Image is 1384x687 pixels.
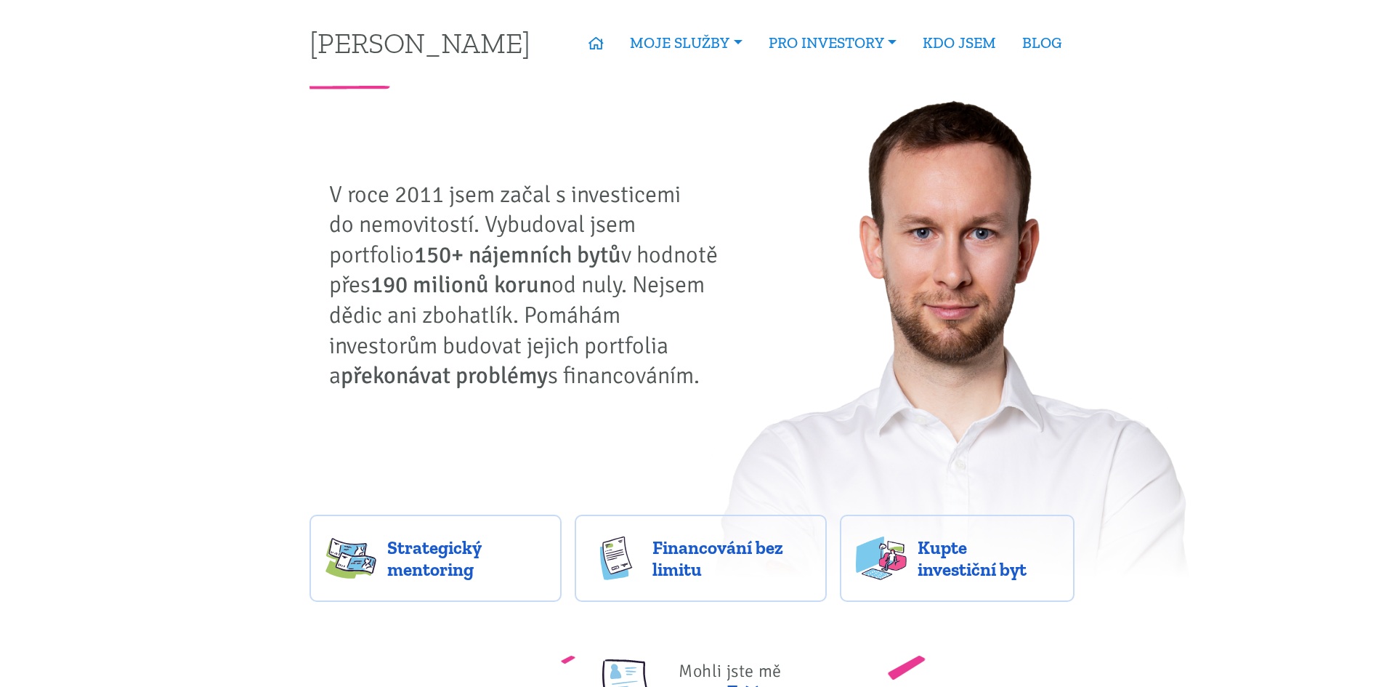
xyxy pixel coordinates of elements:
a: MOJE SLUŽBY [617,26,755,60]
span: Kupte investiční byt [918,537,1059,580]
span: Mohli jste mě [679,660,782,682]
a: Kupte investiční byt [840,515,1075,602]
span: Financování bez limitu [652,537,811,580]
span: Strategický mentoring [387,537,546,580]
img: flats [856,537,907,580]
p: V roce 2011 jsem začal s investicemi do nemovitostí. Vybudoval jsem portfolio v hodnotě přes od n... [329,180,729,391]
a: Financování bez limitu [575,515,827,602]
a: PRO INVESTORY [756,26,910,60]
strong: překonávat problémy [341,361,548,390]
a: Strategický mentoring [309,515,562,602]
img: finance [591,537,642,580]
a: BLOG [1009,26,1075,60]
strong: 190 milionů korun [371,270,551,299]
img: strategy [325,537,376,580]
a: KDO JSEM [910,26,1009,60]
a: [PERSON_NAME] [309,28,530,57]
strong: 150+ nájemních bytů [414,241,621,269]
